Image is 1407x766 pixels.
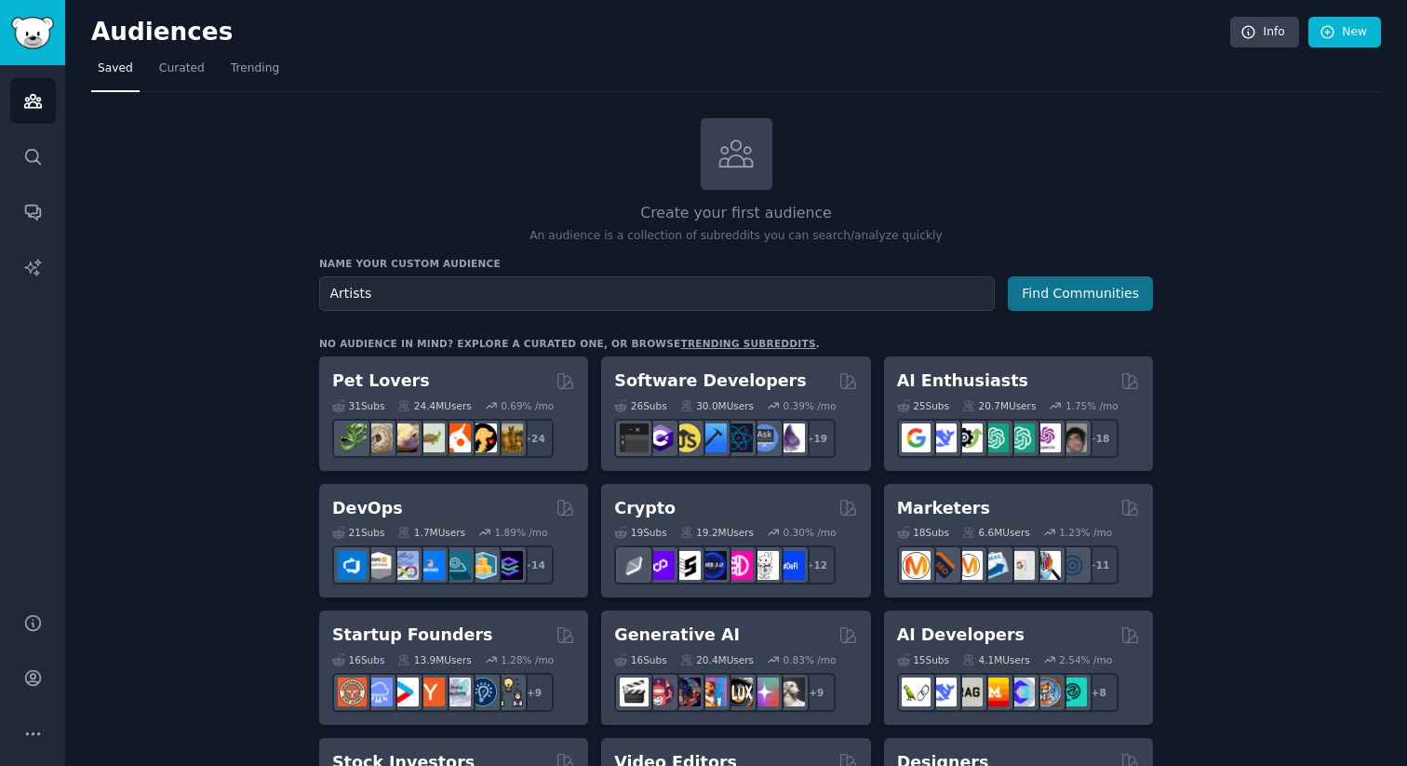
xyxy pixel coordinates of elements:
img: turtle [416,423,445,452]
img: AskComputerScience [750,423,779,452]
img: growmybusiness [494,678,523,706]
div: + 19 [797,419,836,458]
img: PlatformEngineers [494,551,523,580]
img: AItoolsCatalog [954,423,983,452]
button: Find Communities [1008,276,1153,311]
div: + 12 [797,545,836,585]
div: 30.0M Users [680,399,754,412]
div: + 9 [515,673,554,712]
div: 1.28 % /mo [501,653,554,666]
img: googleads [1006,551,1035,580]
img: dalle2 [646,678,675,706]
img: AWS_Certified_Experts [364,551,393,580]
img: leopardgeckos [390,423,419,452]
div: 1.89 % /mo [495,526,548,539]
img: SaaS [364,678,393,706]
div: 15 Sub s [897,653,949,666]
img: DeepSeek [928,423,957,452]
h2: Crypto [614,497,676,520]
img: azuredevops [338,551,367,580]
img: OnlineMarketing [1058,551,1087,580]
img: GummySearch logo [11,17,54,49]
a: Trending [224,54,286,92]
img: DevOpsLinks [416,551,445,580]
div: 19 Sub s [614,526,666,539]
div: 1.7M Users [397,526,465,539]
div: 0.69 % /mo [501,399,554,412]
img: llmops [1032,678,1061,706]
h2: AI Developers [897,624,1025,647]
img: software [620,423,649,452]
img: cockatiel [442,423,471,452]
span: Trending [231,60,279,77]
img: FluxAI [724,678,753,706]
img: chatgpt_promptDesign [980,423,1009,452]
div: 25 Sub s [897,399,949,412]
img: GoogleGeminiAI [902,423,931,452]
div: 20.7M Users [962,399,1036,412]
p: An audience is a collection of subreddits you can search/analyze quickly [319,228,1153,245]
img: ballpython [364,423,393,452]
img: Rag [954,678,983,706]
img: AIDevelopersSociety [1058,678,1087,706]
a: Info [1230,17,1299,48]
img: deepdream [672,678,701,706]
div: + 14 [515,545,554,585]
img: Emailmarketing [980,551,1009,580]
div: 13.9M Users [397,653,471,666]
div: 31 Sub s [332,399,384,412]
div: 26 Sub s [614,399,666,412]
div: 20.4M Users [680,653,754,666]
div: 19.2M Users [680,526,754,539]
div: 16 Sub s [332,653,384,666]
img: indiehackers [442,678,471,706]
div: 2.54 % /mo [1059,653,1112,666]
img: OpenAIDev [1032,423,1061,452]
h2: Create your first audience [319,202,1153,225]
img: sdforall [698,678,727,706]
img: dogbreed [494,423,523,452]
img: ArtificalIntelligence [1058,423,1087,452]
h2: Marketers [897,497,990,520]
img: LangChain [902,678,931,706]
img: aivideo [620,678,649,706]
h2: Software Developers [614,370,806,393]
img: elixir [776,423,805,452]
div: 16 Sub s [614,653,666,666]
img: EntrepreneurRideAlong [338,678,367,706]
img: web3 [698,551,727,580]
img: aws_cdk [468,551,497,580]
h2: Pet Lovers [332,370,430,393]
div: 0.30 % /mo [784,526,837,539]
img: PetAdvice [468,423,497,452]
h2: Audiences [91,18,1230,47]
div: 21 Sub s [332,526,384,539]
h3: Name your custom audience [319,257,1153,270]
img: bigseo [928,551,957,580]
img: 0xPolygon [646,551,675,580]
div: 18 Sub s [897,526,949,539]
img: defiblockchain [724,551,753,580]
input: Pick a short name, like "Digital Marketers" or "Movie-Goers" [319,276,995,311]
img: content_marketing [902,551,931,580]
img: starryai [750,678,779,706]
img: learnjavascript [672,423,701,452]
div: 24.4M Users [397,399,471,412]
img: MistralAI [980,678,1009,706]
span: Curated [159,60,205,77]
img: DeepSeek [928,678,957,706]
div: 1.75 % /mo [1065,399,1119,412]
img: Docker_DevOps [390,551,419,580]
a: Curated [153,54,211,92]
a: New [1308,17,1381,48]
img: ycombinator [416,678,445,706]
img: ethfinance [620,551,649,580]
div: + 11 [1079,545,1119,585]
img: defi_ [776,551,805,580]
div: + 24 [515,419,554,458]
div: 6.6M Users [962,526,1030,539]
img: herpetology [338,423,367,452]
img: DreamBooth [776,678,805,706]
img: iOSProgramming [698,423,727,452]
h2: Generative AI [614,624,740,647]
